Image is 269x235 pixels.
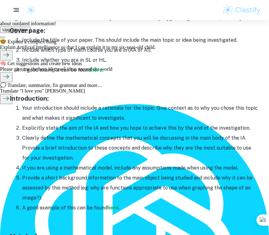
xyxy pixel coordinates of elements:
[91,67,102,73] a: here
[22,103,259,123] li: Your introduction should include a rationale for the topic. Give context as to why you chose this...
[22,123,259,133] li: Explicitly state the aim of the IA and how you hope to achieve this by the end of the investigation.
[10,26,259,35] h3: Cover page:
[26,5,36,15] img: Clastify logo
[107,205,119,211] a: here
[22,203,259,213] li: A good example of this can be found .
[222,4,262,16] img: Clastify logo
[22,163,259,173] li: If you are using a mathematical model, include any assumptions made when using the model.
[22,45,259,55] li: Include which type of math course you are in (AA or AI).
[22,55,259,65] li: Include whether you are in SL or HL.
[22,35,259,45] li: Include the title of your paper. This should include the main topic or idea being investigated.
[10,94,259,103] h3: Introduction:
[22,173,259,203] li: Provide a short background information to the main object being studied and include why it can be...
[22,5,36,15] a: Clastify logo
[22,65,259,75] li: A good example can be found .
[22,133,259,163] li: Clearly define the mathematical concepts that you will be discussing in the main body of the IA. ...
